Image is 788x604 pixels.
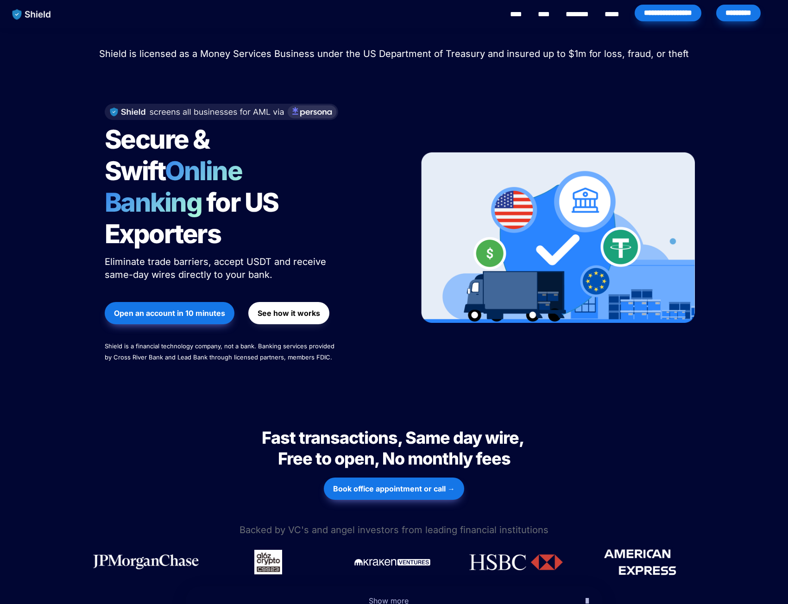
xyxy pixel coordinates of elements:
[105,155,252,218] span: Online Banking
[105,124,214,187] span: Secure & Swift
[248,302,329,324] button: See how it works
[105,297,234,329] a: Open an account in 10 minutes
[105,342,336,361] span: Shield is a financial technology company, not a bank. Banking services provided by Cross River Ba...
[99,48,689,59] span: Shield is licensed as a Money Services Business under the US Department of Treasury and insured u...
[240,524,548,535] span: Backed by VC's and angel investors from leading financial institutions
[105,187,283,250] span: for US Exporters
[105,256,329,280] span: Eliminate trade barriers, accept USDT and receive same-day wires directly to your bank.
[248,297,329,329] a: See how it works
[324,478,464,500] button: Book office appointment or call →
[258,308,320,318] strong: See how it works
[105,302,234,324] button: Open an account in 10 minutes
[324,473,464,504] a: Book office appointment or call →
[262,428,527,469] span: Fast transactions, Same day wire, Free to open, No monthly fees
[114,308,225,318] strong: Open an account in 10 minutes
[8,5,56,24] img: website logo
[333,484,455,493] strong: Book office appointment or call →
